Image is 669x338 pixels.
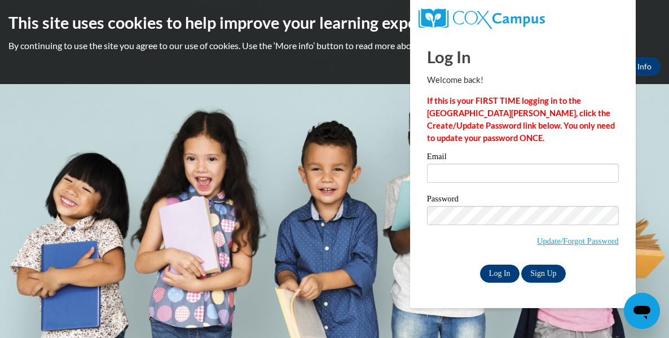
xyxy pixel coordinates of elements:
[480,265,520,283] input: Log In
[537,236,619,245] a: Update/Forgot Password
[521,265,565,283] a: Sign Up
[8,11,661,34] h2: This site uses cookies to help improve your learning experience.
[419,8,545,29] img: COX Campus
[8,39,661,52] p: By continuing to use the site you agree to our use of cookies. Use the ‘More info’ button to read...
[624,293,660,329] iframe: Button to launch messaging window
[427,195,619,206] label: Password
[427,96,615,143] strong: If this is your FIRST TIME logging in to the [GEOGRAPHIC_DATA][PERSON_NAME], click the Create/Upd...
[427,152,619,164] label: Email
[427,74,619,86] p: Welcome back!
[427,45,619,68] h1: Log In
